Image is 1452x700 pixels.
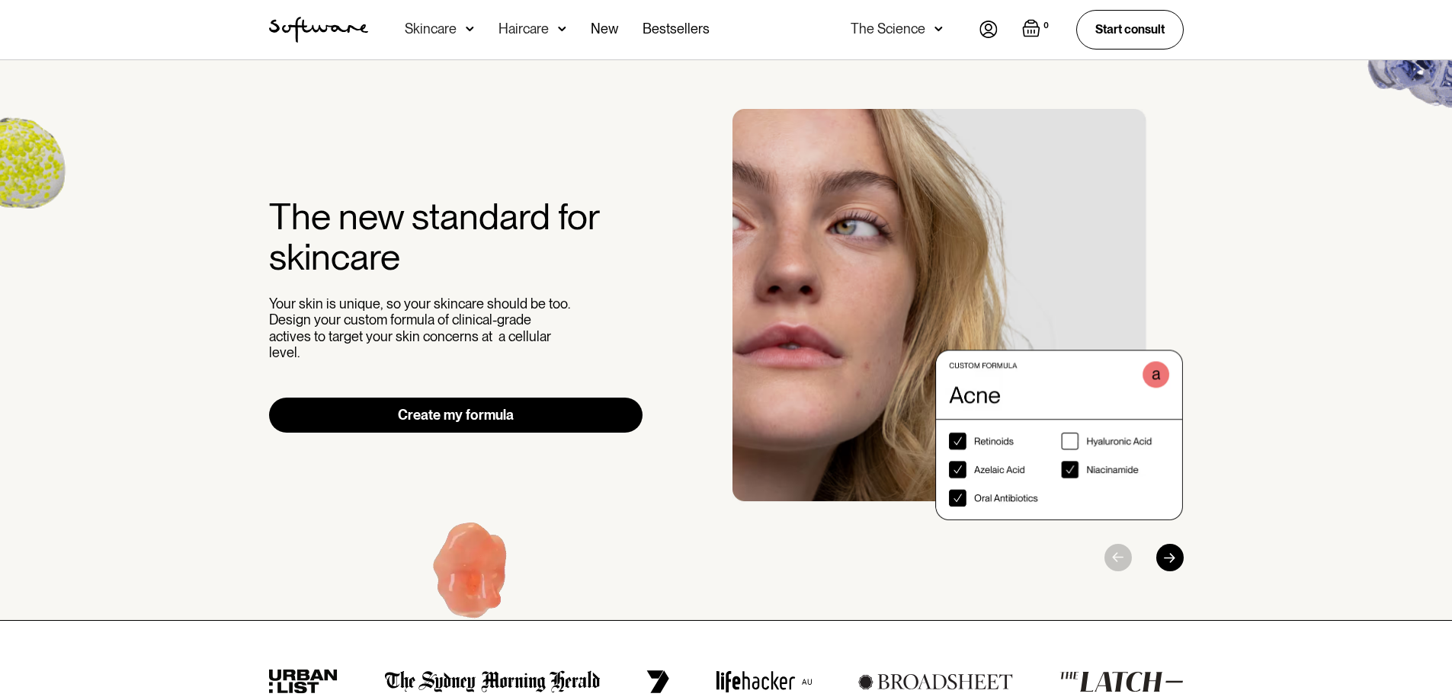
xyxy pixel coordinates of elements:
[1040,19,1052,33] div: 0
[466,21,474,37] img: arrow down
[498,21,549,37] div: Haircare
[716,670,812,693] img: lifehacker logo
[269,17,368,43] img: Software Logo
[858,673,1013,690] img: broadsheet logo
[269,296,574,361] p: Your skin is unique, so your skincare should be too. Design your custom formula of clinical-grade...
[269,398,643,433] a: Create my formula
[732,109,1184,520] div: 1 / 3
[385,670,601,693] img: the Sydney morning herald logo
[934,21,943,37] img: arrow down
[269,17,368,43] a: home
[269,197,643,277] h2: The new standard for skincare
[1022,19,1052,40] a: Open empty cart
[1076,10,1184,49] a: Start consult
[377,484,567,671] img: Hydroquinone (skin lightening agent)
[558,21,566,37] img: arrow down
[1156,544,1184,571] div: Next slide
[405,21,457,37] div: Skincare
[269,670,338,694] img: urban list logo
[851,21,925,37] div: The Science
[1059,671,1183,692] img: the latch logo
